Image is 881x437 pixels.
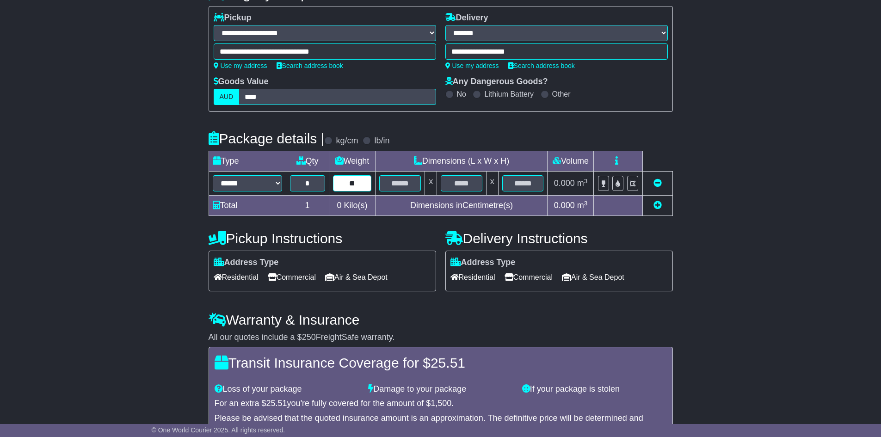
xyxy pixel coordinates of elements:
span: 25.51 [431,355,465,370]
div: For an extra $ you're fully covered for the amount of $ . [215,399,667,409]
td: Dimensions in Centimetre(s) [376,196,548,216]
a: Search address book [508,62,575,69]
a: Remove this item [653,178,662,188]
span: 0.000 [554,201,575,210]
td: Weight [329,151,376,172]
a: Use my address [445,62,499,69]
label: Pickup [214,13,252,23]
td: Kilo(s) [329,196,376,216]
sup: 3 [584,178,588,185]
span: 1,500 [431,399,451,408]
td: Total [209,196,286,216]
td: Type [209,151,286,172]
td: x [486,172,498,196]
h4: Package details | [209,131,325,146]
label: Other [552,90,571,98]
td: 1 [286,196,329,216]
span: Air & Sea Depot [562,270,624,284]
div: Please be advised that the quoted insurance amount is an approximation. The definitive price will... [215,413,667,433]
label: Delivery [445,13,488,23]
span: 0 [337,201,341,210]
span: m [577,178,588,188]
span: 250 [302,332,316,342]
a: Add new item [653,201,662,210]
span: Commercial [268,270,316,284]
span: © One World Courier 2025. All rights reserved. [152,426,285,434]
label: No [457,90,466,98]
a: Search address book [277,62,343,69]
label: AUD [214,89,240,105]
sup: 3 [584,200,588,207]
span: 25.51 [266,399,287,408]
div: All our quotes include a $ FreightSafe warranty. [209,332,673,343]
div: Loss of your package [210,384,364,394]
span: Air & Sea Depot [325,270,388,284]
span: Residential [214,270,259,284]
span: m [577,201,588,210]
a: Use my address [214,62,267,69]
label: lb/in [374,136,389,146]
span: Residential [450,270,495,284]
h4: Pickup Instructions [209,231,436,246]
label: Any Dangerous Goods? [445,77,548,87]
h4: Transit Insurance Coverage for $ [215,355,667,370]
span: 0.000 [554,178,575,188]
label: Lithium Battery [484,90,534,98]
h4: Warranty & Insurance [209,312,673,327]
td: Qty [286,151,329,172]
td: Dimensions (L x W x H) [376,151,548,172]
div: Damage to your package [363,384,518,394]
td: x [425,172,437,196]
div: If your package is stolen [518,384,672,394]
label: kg/cm [336,136,358,146]
label: Address Type [214,258,279,268]
label: Address Type [450,258,516,268]
label: Goods Value [214,77,269,87]
h4: Delivery Instructions [445,231,673,246]
td: Volume [548,151,594,172]
span: Commercial [505,270,553,284]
